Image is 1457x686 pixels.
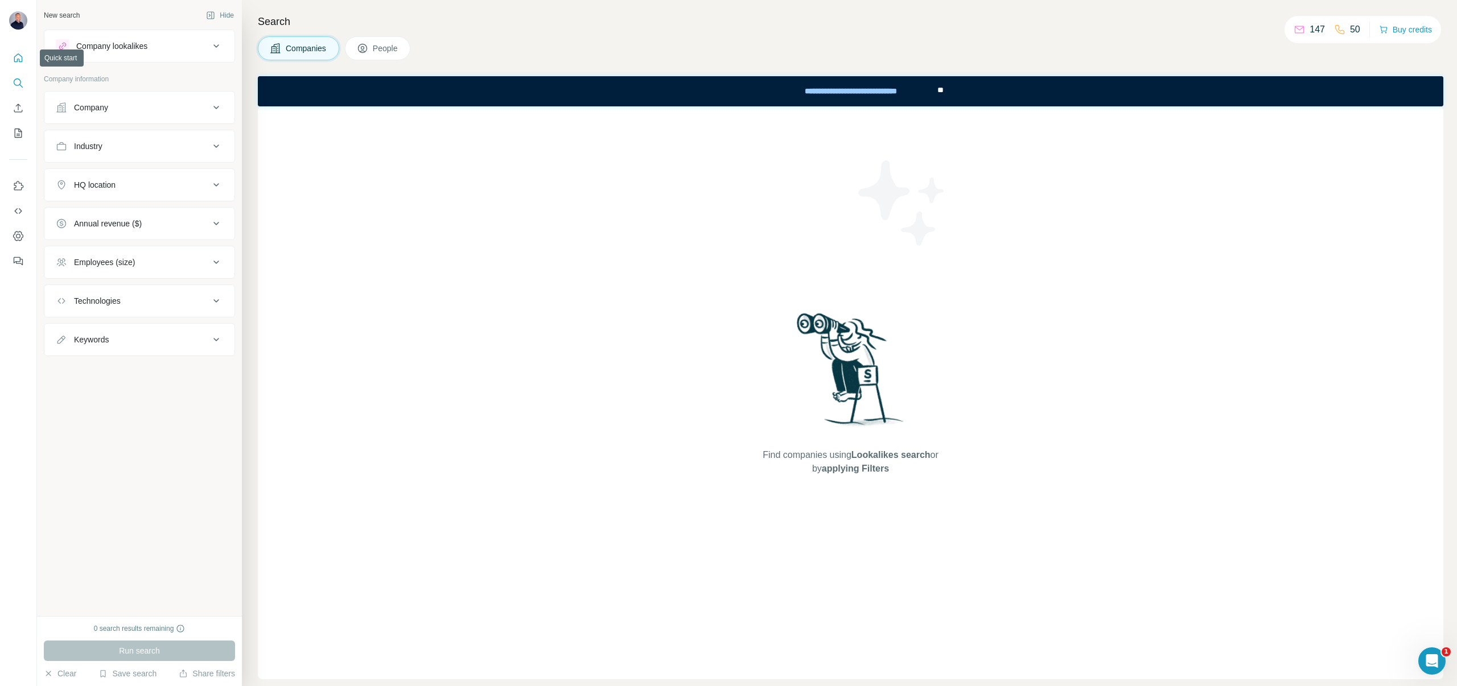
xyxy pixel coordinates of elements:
div: Technologies [74,295,121,307]
img: Avatar [9,11,27,30]
button: Save search [98,668,157,679]
div: 0 search results remaining [94,623,186,634]
img: Surfe Illustration - Woman searching with binoculars [792,310,910,437]
button: Clear [44,668,76,679]
div: Industry [74,140,102,152]
button: Industry [44,133,234,160]
button: HQ location [44,171,234,199]
div: Company lookalikes [76,40,147,52]
iframe: Banner [258,76,1443,106]
div: Company [74,102,108,113]
button: Employees (size) [44,249,234,276]
div: Keywords [74,334,109,345]
span: Lookalikes search [851,450,931,460]
p: 147 [1310,23,1325,36]
span: Find companies using or by [759,448,941,476]
span: People [373,43,399,54]
button: Search [9,73,27,93]
button: Dashboard [9,226,27,246]
button: Keywords [44,326,234,353]
span: 1 [1442,647,1451,656]
button: Share filters [179,668,235,679]
div: Employees (size) [74,257,135,268]
button: Use Surfe API [9,201,27,221]
button: My lists [9,123,27,143]
p: 50 [1350,23,1360,36]
img: Surfe Illustration - Stars [851,152,953,254]
button: Company [44,94,234,121]
div: Annual revenue ($) [74,218,142,229]
iframe: Intercom live chat [1418,647,1446,675]
button: Buy credits [1379,22,1432,38]
button: Quick start [9,48,27,68]
button: Enrich CSV [9,98,27,118]
button: Annual revenue ($) [44,210,234,237]
span: Companies [286,43,327,54]
button: Hide [198,7,242,24]
h4: Search [258,14,1443,30]
span: applying Filters [822,464,889,473]
button: Use Surfe on LinkedIn [9,176,27,196]
p: Company information [44,74,235,84]
div: HQ location [74,179,116,191]
button: Company lookalikes [44,32,234,60]
button: Technologies [44,287,234,315]
button: Feedback [9,251,27,271]
div: New search [44,10,80,20]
